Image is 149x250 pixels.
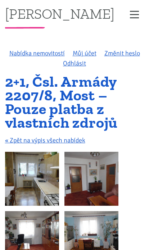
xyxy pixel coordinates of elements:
a: Můj účet [73,49,96,57]
button: Zobrazit menu [125,8,144,21]
a: « Zpět na výpis všech nabídek [5,136,85,144]
a: Odhlásit [63,59,86,67]
a: Změnit heslo [104,49,140,57]
a: Nabídka nemovitostí [9,49,65,57]
a: [PERSON_NAME] [5,6,114,21]
h1: 2+1, Čsl. Armády 2207/8, Most – Pouze platba z vlastních zdrojů [5,75,144,129]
